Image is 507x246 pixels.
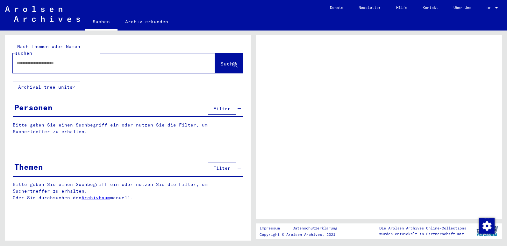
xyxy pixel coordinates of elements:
[118,14,176,29] a: Archiv erkunden
[14,102,53,113] div: Personen
[14,161,43,173] div: Themen
[260,225,285,232] a: Impressum
[260,232,345,237] p: Copyright © Arolsen Archives, 2021
[479,218,495,234] img: Zustimmung ändern
[475,223,499,239] img: yv_logo.png
[13,122,243,135] p: Bitte geben Sie einen Suchbegriff ein oder nutzen Sie die Filter, um Suchertreffer zu erhalten.
[82,195,110,201] a: Archivbaum
[260,225,345,232] div: |
[379,225,466,231] p: Die Arolsen Archives Online-Collections
[215,53,243,73] button: Suche
[208,162,236,174] button: Filter
[85,14,118,31] a: Suchen
[213,165,231,171] span: Filter
[13,181,243,201] p: Bitte geben Sie einen Suchbegriff ein oder nutzen Sie die Filter, um Suchertreffer zu erhalten. O...
[220,60,236,67] span: Suche
[213,106,231,112] span: Filter
[487,6,494,10] span: DE
[208,103,236,115] button: Filter
[13,81,80,93] button: Archival tree units
[379,231,466,237] p: wurden entwickelt in Partnerschaft mit
[15,44,80,56] mat-label: Nach Themen oder Namen suchen
[288,225,345,232] a: Datenschutzerklärung
[5,6,80,22] img: Arolsen_neg.svg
